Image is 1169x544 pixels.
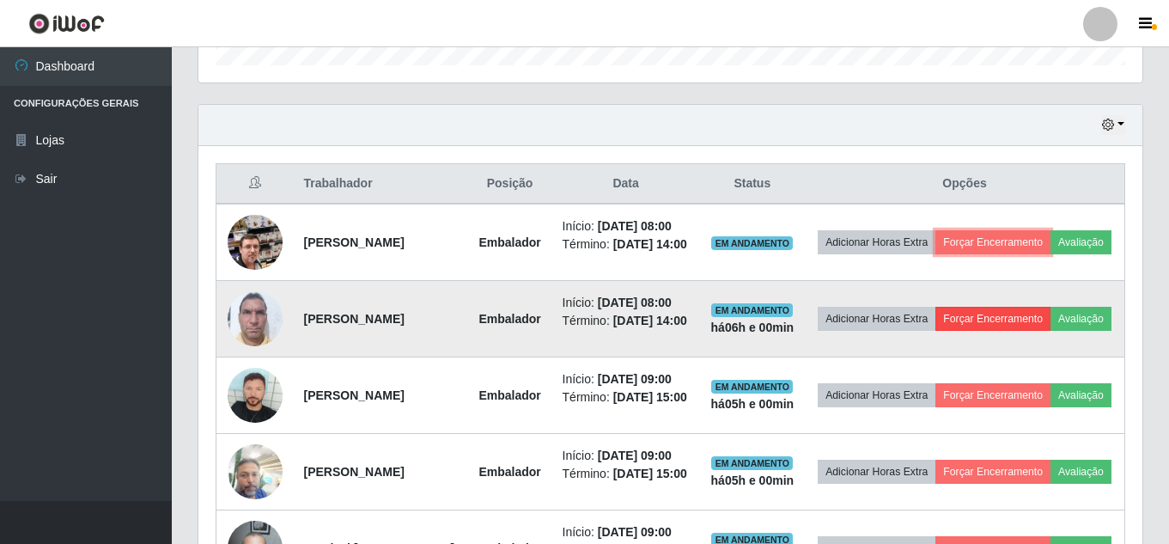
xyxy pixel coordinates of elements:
[293,164,467,205] th: Trabalhador
[598,372,672,386] time: [DATE] 09:00
[805,164,1124,205] th: Opções
[563,370,690,388] li: Início:
[711,380,793,394] span: EM ANDAMENTO
[228,193,283,291] img: 1699235527028.jpeg
[818,230,935,254] button: Adicionar Horas Extra
[563,235,690,254] li: Término:
[303,235,404,249] strong: [PERSON_NAME]
[228,282,283,355] img: 1737508100769.jpeg
[818,460,935,484] button: Adicionar Horas Extra
[1050,460,1111,484] button: Avaliação
[303,465,404,479] strong: [PERSON_NAME]
[563,217,690,235] li: Início:
[711,397,795,411] strong: há 05 h e 00 min
[818,307,935,331] button: Adicionar Horas Extra
[598,296,672,309] time: [DATE] 08:00
[613,390,687,404] time: [DATE] 15:00
[478,465,540,479] strong: Embalador
[818,383,935,407] button: Adicionar Horas Extra
[303,388,404,402] strong: [PERSON_NAME]
[1050,230,1111,254] button: Avaliação
[711,456,793,470] span: EM ANDAMENTO
[598,525,672,539] time: [DATE] 09:00
[935,307,1050,331] button: Forçar Encerramento
[552,164,700,205] th: Data
[935,230,1050,254] button: Forçar Encerramento
[28,13,105,34] img: CoreUI Logo
[613,237,687,251] time: [DATE] 14:00
[935,460,1050,484] button: Forçar Encerramento
[563,465,690,483] li: Término:
[613,467,687,480] time: [DATE] 15:00
[711,321,795,334] strong: há 06 h e 00 min
[563,388,690,406] li: Término:
[478,235,540,249] strong: Embalador
[598,219,672,233] time: [DATE] 08:00
[563,447,690,465] li: Início:
[711,474,795,487] strong: há 05 h e 00 min
[303,312,404,326] strong: [PERSON_NAME]
[1050,307,1111,331] button: Avaliação
[228,368,283,423] img: 1707142945226.jpeg
[478,312,540,326] strong: Embalador
[228,435,283,508] img: 1749490683710.jpeg
[563,523,690,541] li: Início:
[935,383,1050,407] button: Forçar Encerramento
[563,312,690,330] li: Término:
[700,164,806,205] th: Status
[563,294,690,312] li: Início:
[711,236,793,250] span: EM ANDAMENTO
[613,314,687,327] time: [DATE] 14:00
[468,164,552,205] th: Posição
[598,449,672,462] time: [DATE] 09:00
[1050,383,1111,407] button: Avaliação
[711,303,793,317] span: EM ANDAMENTO
[478,388,540,402] strong: Embalador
